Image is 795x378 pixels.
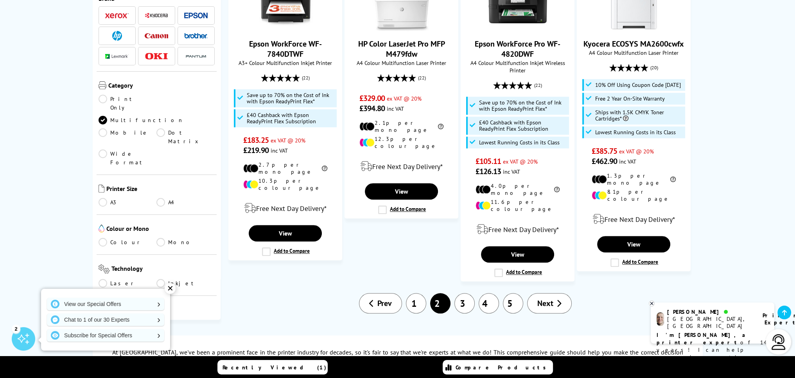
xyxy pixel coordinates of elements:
[494,268,542,277] label: Add to Compare
[465,59,570,74] span: A4 Colour Multifunction Inkjet Wireless Printer
[476,156,501,166] span: £105.11
[271,137,305,144] span: ex VAT @ 20%
[476,198,560,212] li: 11.6p per colour page
[99,265,110,274] img: Technology
[106,225,215,234] span: Colour or Mono
[359,103,385,113] span: £394.80
[223,364,327,371] span: Recently Viewed (1)
[184,31,208,41] a: Brother
[156,279,215,288] a: Inkjet
[359,93,385,103] span: £329.00
[358,39,445,59] a: HP Color LaserJet Pro MFP M479fdw
[657,331,748,346] b: I'm [PERSON_NAME], a printer expert
[99,116,184,124] a: Multifunction
[377,298,392,308] span: Prev
[112,347,683,368] p: At [GEOGRAPHIC_DATA], we've been a prominent face in the printer industry for decades, so it's fa...
[378,205,426,214] label: Add to Compare
[47,313,164,326] a: Chat to 1 of our 30 Experts
[145,53,168,59] img: OKI
[105,54,129,59] img: Lexmark
[349,59,454,67] span: A4 Colour Multifunction Laser Printer
[527,293,572,313] a: Next
[657,312,664,326] img: ashley-livechat.png
[184,51,208,61] a: Pantum
[359,119,443,133] li: 2.1p per mono page
[105,13,129,18] img: Xerox
[249,39,322,59] a: Epson WorkForce WF-7840DTWF
[165,283,176,294] div: ✕
[503,158,538,165] span: ex VAT @ 20%
[581,208,686,230] div: modal_delivery
[592,156,617,166] span: £462.90
[456,364,550,371] span: Compare Products
[503,293,523,313] a: 5
[465,218,570,240] div: modal_delivery
[488,25,547,32] a: Epson WorkForce Pro WF-4820DWF
[592,146,617,156] span: £385.75
[657,331,768,369] p: of 14 years! I can help you choose the right product
[145,51,168,61] a: OKI
[99,238,157,247] a: Colour
[476,182,560,196] li: 4.0p per mono page
[145,31,168,41] a: Canon
[184,33,208,38] img: Brother
[12,324,20,333] div: 2
[99,185,104,193] img: Printer Size
[156,198,215,207] a: A4
[106,185,215,194] span: Printer Size
[271,147,288,154] span: inc VAT
[262,247,310,256] label: Add to Compare
[387,105,404,112] span: inc VAT
[302,70,310,85] span: (22)
[233,197,338,219] div: modal_delivery
[592,188,676,202] li: 8.1p per colour page
[479,99,567,112] span: Save up to 70% on the Cost of Ink with Epson ReadyPrint Flex*
[605,25,663,32] a: Kyocera ECOSYS MA2600cwfx
[99,279,157,288] a: Laser
[595,95,665,102] span: Free 2 Year On-Site Warranty
[47,298,164,310] a: View our Special Offers
[145,13,168,18] img: Kyocera
[99,128,157,146] a: Mobile
[667,308,753,315] div: [PERSON_NAME]
[99,149,157,167] a: Wide Format
[112,31,122,41] img: HP
[387,95,422,102] span: ex VAT @ 20%
[249,225,321,241] a: View
[595,109,684,122] span: Ships with 1.5K CMYK Toner Cartridges*
[365,183,438,200] a: View
[99,81,106,89] img: Category
[243,145,269,155] span: £219.90
[247,92,335,104] span: Save up to 70% on the Cost of Ink with Epson ReadyPrint Flex*
[619,148,654,155] span: ex VAT @ 20%
[619,158,636,165] span: inc VAT
[443,360,553,374] a: Compare Products
[256,25,315,32] a: Epson WorkForce WF-7840DTWF
[418,70,426,85] span: (22)
[503,168,520,175] span: inc VAT
[454,293,475,313] a: 3
[243,135,269,145] span: £183.25
[583,39,684,49] a: Kyocera ECOSYS MA2600cwfx
[184,52,208,61] img: Pantum
[359,293,402,313] a: Prev
[481,246,554,263] a: View
[156,128,215,146] a: Dot Matrix
[111,265,215,275] span: Technology
[145,11,168,20] a: Kyocera
[597,236,670,252] a: View
[581,49,686,56] span: A4 Colour Multifunction Laser Printer
[145,33,168,38] img: Canon
[349,155,454,177] div: modal_delivery
[771,334,786,350] img: user-headset-light.svg
[537,298,553,308] span: Next
[108,81,215,91] span: Category
[184,13,208,18] img: Epson
[184,11,208,20] a: Epson
[595,82,681,88] span: 10% Off Using Coupon Code [DATE]
[372,25,431,32] a: HP Color LaserJet Pro MFP M479fdw
[47,329,164,342] a: Subscribe for Special Offers
[217,360,328,374] a: Recently Viewed (1)
[105,51,129,61] a: Lexmark
[105,11,129,20] a: Xerox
